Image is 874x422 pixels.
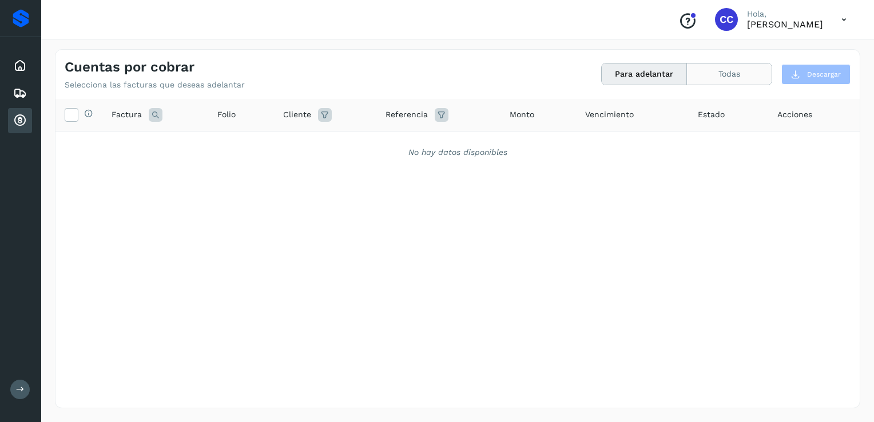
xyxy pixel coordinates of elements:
[8,81,32,106] div: Embarques
[807,69,841,79] span: Descargar
[283,109,311,121] span: Cliente
[585,109,634,121] span: Vencimiento
[217,109,236,121] span: Folio
[781,64,851,85] button: Descargar
[687,63,772,85] button: Todas
[112,109,142,121] span: Factura
[65,80,245,90] p: Selecciona las facturas que deseas adelantar
[602,63,687,85] button: Para adelantar
[8,108,32,133] div: Cuentas por cobrar
[8,53,32,78] div: Inicio
[747,19,823,30] p: Carlos Cardiel Castro
[70,146,845,158] div: No hay datos disponibles
[510,109,534,121] span: Monto
[65,59,194,75] h4: Cuentas por cobrar
[747,9,823,19] p: Hola,
[777,109,812,121] span: Acciones
[698,109,725,121] span: Estado
[386,109,428,121] span: Referencia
